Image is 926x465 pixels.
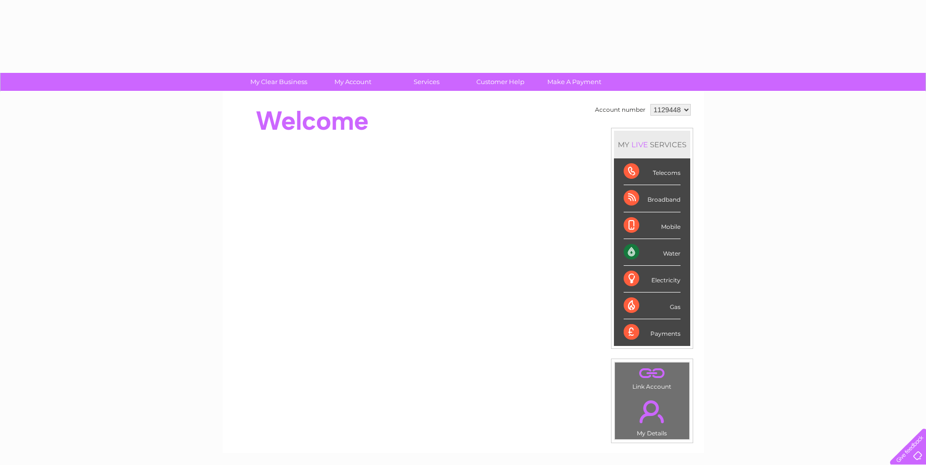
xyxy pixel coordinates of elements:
div: Water [624,239,681,266]
a: Customer Help [460,73,541,91]
a: My Clear Business [239,73,319,91]
a: My Account [313,73,393,91]
div: Payments [624,319,681,345]
td: My Details [614,392,690,440]
div: MY SERVICES [614,131,690,158]
div: Electricity [624,266,681,293]
div: Telecoms [624,158,681,185]
a: Make A Payment [534,73,614,91]
div: Mobile [624,212,681,239]
div: Gas [624,293,681,319]
a: . [617,395,687,429]
a: Services [386,73,467,91]
td: Account number [593,102,648,118]
div: LIVE [629,140,650,149]
a: . [617,365,687,382]
div: Broadband [624,185,681,212]
td: Link Account [614,362,690,393]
